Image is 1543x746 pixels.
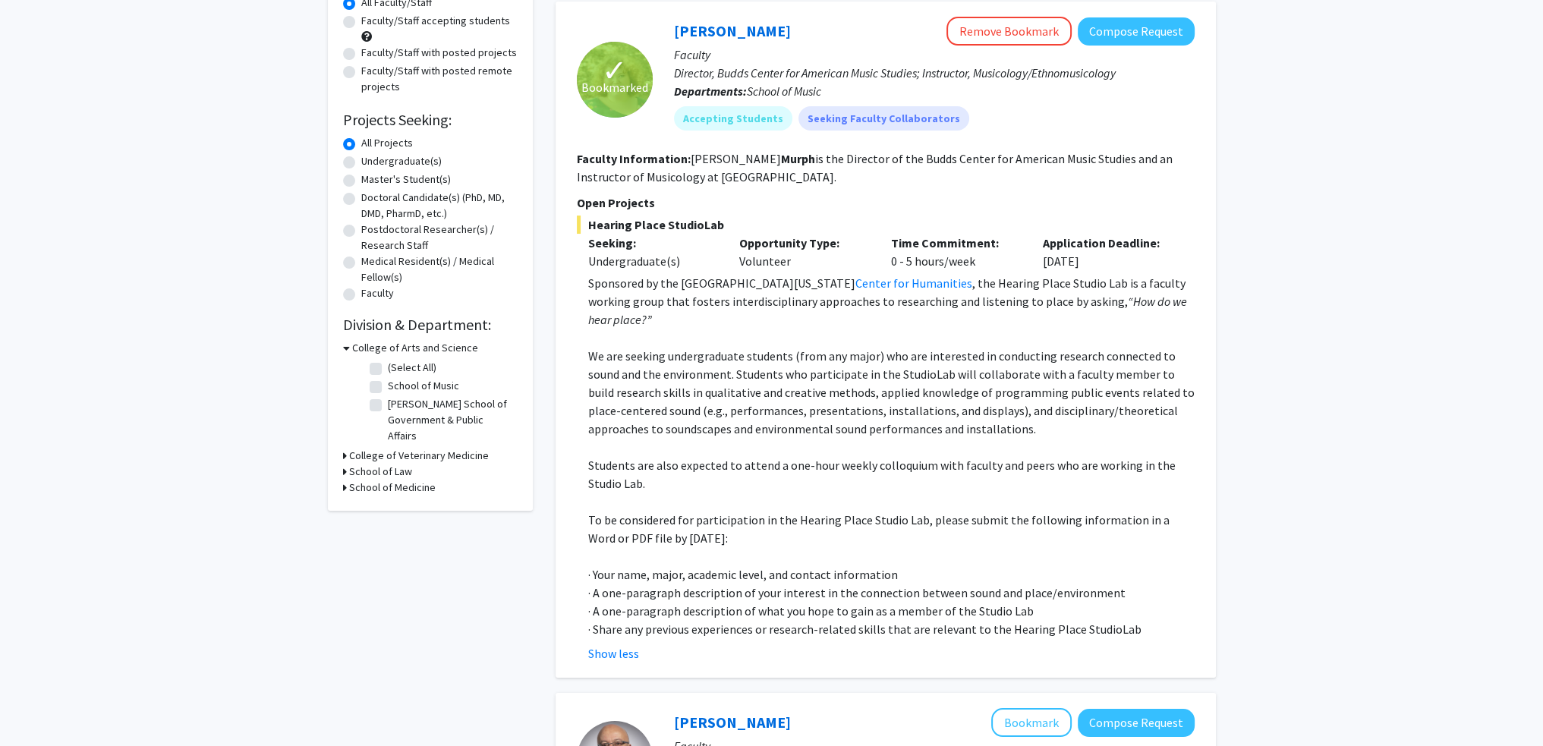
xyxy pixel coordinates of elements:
p: · Share any previous experiences or research-related skills that are relevant to the Hearing Plac... [588,620,1195,638]
b: Murph [781,151,815,166]
label: Faculty [361,285,394,301]
p: Opportunity Type: [739,234,868,252]
a: [PERSON_NAME] [674,713,791,732]
label: Faculty/Staff accepting students [361,13,510,29]
button: Remove Bookmark [946,17,1072,46]
b: Departments: [674,83,747,99]
a: [PERSON_NAME] [674,21,791,40]
span: Bookmarked [581,78,648,96]
p: · Your name, major, academic level, and contact information [588,565,1195,584]
div: 0 - 5 hours/week [880,234,1031,270]
button: Compose Request to Gary Myers [1078,709,1195,737]
div: [DATE] [1031,234,1183,270]
p: Students are also expected to attend a one-hour weekly colloquium with faculty and peers who are ... [588,456,1195,493]
h3: School of Medicine [349,480,436,496]
p: To be considered for participation in the Hearing Place Studio Lab, please submit the following i... [588,511,1195,547]
b: Faculty Information: [577,151,691,166]
p: Sponsored by the [GEOGRAPHIC_DATA][US_STATE] , the Hearing Place Studio Lab is a faculty working ... [588,274,1195,329]
span: School of Music [747,83,821,99]
p: Faculty [674,46,1195,64]
label: Master's Student(s) [361,172,451,187]
label: Faculty/Staff with posted remote projects [361,63,518,95]
h2: Projects Seeking: [343,111,518,129]
div: Undergraduate(s) [588,252,717,270]
p: Application Deadline: [1043,234,1172,252]
div: Volunteer [728,234,880,270]
mat-chip: Accepting Students [674,106,792,131]
p: Open Projects [577,194,1195,212]
button: Show less [588,644,639,663]
p: · A one-paragraph description of your interest in the connection between sound and place/environment [588,584,1195,602]
label: All Projects [361,135,413,151]
a: Center for Humanities [855,275,972,291]
h3: College of Arts and Science [352,340,478,356]
mat-chip: Seeking Faculty Collaborators [798,106,969,131]
label: (Select All) [388,360,436,376]
label: Faculty/Staff with posted projects [361,45,517,61]
p: Director, Budds Center for American Music Studies; Instructor, Musicology/Ethnomusicology [674,64,1195,82]
span: Hearing Place StudioLab [577,216,1195,234]
span: ✓ [602,63,628,78]
h3: College of Veterinary Medicine [349,448,489,464]
fg-read-more: [PERSON_NAME] is the Director of the Budds Center for American Music Studies and an Instructor of... [577,151,1173,184]
label: Medical Resident(s) / Medical Fellow(s) [361,253,518,285]
button: Compose Request to Megan Murph [1078,17,1195,46]
p: We are seeking undergraduate students (from any major) who are interested in conducting research ... [588,347,1195,438]
p: Seeking: [588,234,717,252]
h2: Division & Department: [343,316,518,334]
label: [PERSON_NAME] School of Government & Public Affairs [388,396,514,444]
label: Undergraduate(s) [361,153,442,169]
iframe: Chat [11,678,65,735]
p: · A one-paragraph description of what you hope to gain as a member of the Studio Lab [588,602,1195,620]
label: School of Music [388,378,459,394]
label: Doctoral Candidate(s) (PhD, MD, DMD, PharmD, etc.) [361,190,518,222]
p: Time Commitment: [891,234,1020,252]
button: Add Gary Myers to Bookmarks [991,708,1072,737]
h3: School of Law [349,464,412,480]
label: Postdoctoral Researcher(s) / Research Staff [361,222,518,253]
